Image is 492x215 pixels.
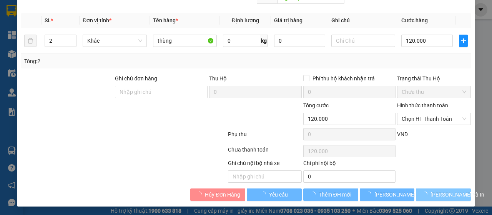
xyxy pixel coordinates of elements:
span: loading [310,192,319,197]
span: Phí thu hộ khách nhận trả [309,74,378,83]
span: VND [397,131,408,137]
input: VD: Bàn, Ghế [153,35,217,47]
button: Hủy Đơn Hàng [190,188,245,201]
span: [PERSON_NAME] và In [430,190,484,199]
span: SL [45,17,51,23]
span: Tổng cước [303,102,329,108]
span: Yêu cầu [269,190,288,199]
span: loading [196,192,205,197]
label: Hình thức thanh toán [397,102,448,108]
span: plus [459,38,467,44]
span: kg [260,35,268,47]
button: plus [459,35,468,47]
input: Nhập ghi chú [228,170,302,183]
div: Phụ thu [227,130,303,143]
b: GỬI : Văn phòng Lào Cai [10,56,79,82]
button: Yêu cầu [247,188,302,201]
span: Chọn HT Thanh Toán [402,113,466,125]
button: delete [24,35,37,47]
button: [PERSON_NAME] thay đổi [360,188,415,201]
span: loading [261,192,269,197]
span: Thu Hộ [209,75,227,82]
input: Ghi chú đơn hàng [115,86,208,98]
span: Đơn vị tính [83,17,111,23]
li: Hotline: 19003239 - 0926.621.621 [43,28,175,38]
div: Trạng thái Thu Hộ [397,74,471,83]
span: loading [422,192,430,197]
h1: 8834JFR5 [84,56,133,73]
img: logo.jpg [10,10,48,48]
span: Thêm ĐH mới [319,190,351,199]
div: Chưa thanh toán [227,145,303,159]
label: Ghi chú đơn hàng [115,75,157,82]
th: Ghi chú [328,13,398,28]
li: Số [GEOGRAPHIC_DATA], [GEOGRAPHIC_DATA] [43,19,175,28]
span: loading [366,192,374,197]
button: [PERSON_NAME] và In [416,188,471,201]
b: Gửi khách hàng [72,40,144,49]
span: Cước hàng [401,17,428,23]
input: Ghi Chú [331,35,395,47]
div: Tổng: 2 [24,57,191,65]
span: Hủy Đơn Hàng [205,190,240,199]
div: Ghi chú nội bộ nhà xe [228,159,302,170]
span: Định lượng [232,17,259,23]
b: [PERSON_NAME] Sunrise [58,9,158,18]
span: Giá trị hàng [274,17,303,23]
button: Thêm ĐH mới [303,188,358,201]
span: Khác [87,35,142,47]
div: Chi phí nội bộ [303,159,396,170]
span: Tên hàng [153,17,178,23]
span: [PERSON_NAME] thay đổi [374,190,436,199]
span: Chưa thu [402,86,466,98]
